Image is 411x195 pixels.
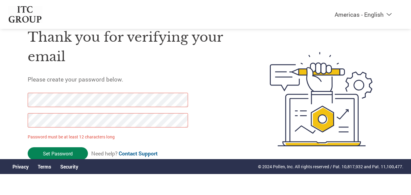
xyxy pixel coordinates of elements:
[91,150,158,157] span: Need help?
[28,147,88,160] input: Set Password
[258,163,403,170] p: © 2024 Pollen, Inc. All rights reserved / Pat. 10,817,932 and Pat. 11,100,477.
[259,19,384,180] img: create-password
[38,163,51,170] a: Terms
[28,27,241,67] h1: Thank you for verifying your email
[60,163,78,170] a: Security
[8,6,43,23] img: ITC Group
[28,134,190,140] p: Password must be at least 12 characters long
[119,150,158,157] a: Contact Support
[28,75,241,83] h5: Please create your password below.
[12,163,29,170] a: Privacy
